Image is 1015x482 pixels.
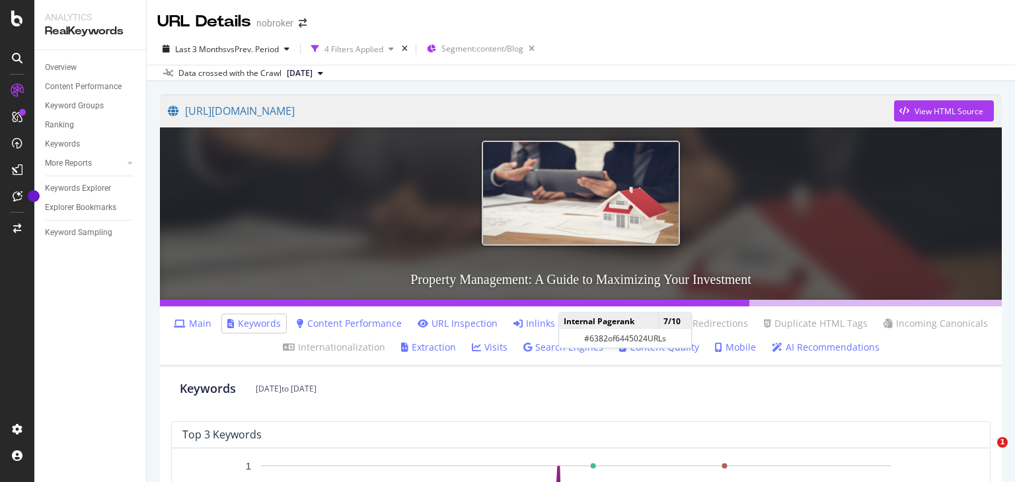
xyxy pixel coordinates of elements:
div: Tooltip anchor [28,190,40,202]
div: nobroker [256,17,293,30]
div: top 3 keywords [182,428,262,441]
a: Incoming Redirections [636,317,748,330]
span: Last 3 Months [175,44,227,55]
span: 1 [997,437,1008,448]
div: Explorer Bookmarks [45,201,116,215]
a: Keywords [227,317,281,330]
a: URL Inspection [418,317,498,330]
div: Content Performance [45,80,122,94]
a: Keyword Sampling [45,226,137,240]
span: vs Prev. Period [227,44,279,55]
div: Keyword Groups [45,99,104,113]
div: times [399,42,410,55]
div: Overview [45,61,77,75]
button: Last 3 MonthsvsPrev. Period [157,38,295,59]
a: Ranking [45,118,137,132]
button: Segment:content/Blog [422,38,540,59]
a: Content Quality [619,341,699,354]
a: Content Performance [45,80,137,94]
a: Duplicate HTML Tags [764,317,868,330]
a: Visits [472,341,507,354]
a: Main [174,317,211,330]
span: Segment: content/Blog [441,43,523,54]
a: [URL][DOMAIN_NAME] [168,94,894,127]
a: Incoming Canonicals [883,317,988,330]
div: RealKeywords [45,24,135,39]
a: Internationalization [283,341,385,354]
td: 7/10 [658,313,691,329]
a: Mobile [715,341,756,354]
button: View HTML Source [894,100,994,121]
span: 2025 Aug. 4th [287,67,313,79]
div: Ranking [45,118,74,132]
div: 4 Filters Applied [324,44,383,55]
div: [DATE] to [DATE] [256,383,317,394]
div: Keyword Sampling [45,226,112,240]
div: More Reports [45,156,92,170]
div: Data crossed with the Crawl [178,67,282,79]
a: Search Engines [523,341,603,354]
a: Overview [45,61,137,75]
text: 1 [246,460,251,471]
div: Keywords Explorer [45,182,111,195]
button: 4 Filters Applied [306,38,399,59]
a: More Reports [45,156,124,170]
img: Property Management: A Guide to Maximizing Your Investment [482,141,680,246]
a: Content Performance [297,317,402,330]
a: Inlinks [513,317,555,330]
div: # 6382 of 6445024 URLs [559,329,691,347]
a: AI Recommendations [772,341,880,354]
a: Explorer Bookmarks [45,201,137,215]
a: Keywords [45,137,137,151]
div: Keywords [45,137,80,151]
div: Keywords [180,380,236,397]
button: [DATE] [282,65,328,81]
iframe: Intercom live chat [970,437,1002,469]
h3: Property Management: A Guide to Maximizing Your Investment [160,259,1002,300]
td: Internal Pagerank [559,313,658,329]
div: URL Details [157,11,251,33]
div: Analytics [45,11,135,24]
div: arrow-right-arrow-left [299,18,307,28]
a: Keyword Groups [45,99,137,113]
div: View HTML Source [915,106,983,117]
a: Extraction [401,341,456,354]
a: Keywords Explorer [45,182,137,195]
